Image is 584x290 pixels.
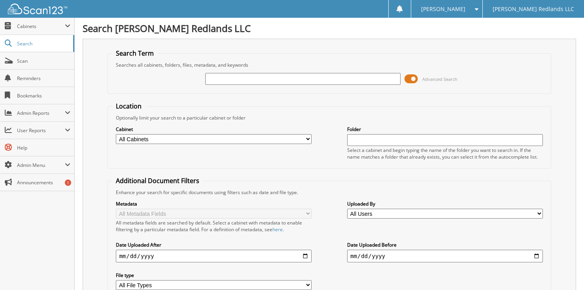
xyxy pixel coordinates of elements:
[65,180,71,186] div: 1
[112,49,158,58] legend: Search Term
[17,110,65,116] span: Admin Reports
[112,102,146,110] legend: Location
[112,189,546,196] div: Enhance your search for specific documents using filters such as date and file type.
[116,200,312,207] label: Metadata
[272,226,283,233] a: here
[116,272,312,279] label: File type
[17,75,70,82] span: Reminders
[17,92,70,99] span: Bookmarks
[112,176,203,185] legend: Additional Document Filters
[347,200,543,207] label: Uploaded By
[17,162,65,168] span: Admin Menu
[17,179,70,186] span: Announcements
[116,219,312,233] div: All metadata fields are searched by default. Select a cabinet with metadata to enable filtering b...
[421,7,465,11] span: [PERSON_NAME]
[17,58,70,64] span: Scan
[17,144,70,151] span: Help
[17,40,69,47] span: Search
[347,241,543,248] label: Date Uploaded Before
[116,250,312,262] input: start
[17,23,65,30] span: Cabinets
[347,147,543,160] div: Select a cabinet and begin typing the name of the folder you want to search in. If the name match...
[347,126,543,133] label: Folder
[544,252,584,290] iframe: Chat Widget
[112,114,546,121] div: Optionally limit your search to a particular cabinet or folder
[17,127,65,134] span: User Reports
[116,126,312,133] label: Cabinet
[422,76,457,82] span: Advanced Search
[112,62,546,68] div: Searches all cabinets, folders, files, metadata, and keywords
[347,250,543,262] input: end
[493,7,574,11] span: [PERSON_NAME] Redlands LLC
[116,241,312,248] label: Date Uploaded After
[8,4,67,14] img: scan123-logo-white.svg
[83,22,576,35] h1: Search [PERSON_NAME] Redlands LLC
